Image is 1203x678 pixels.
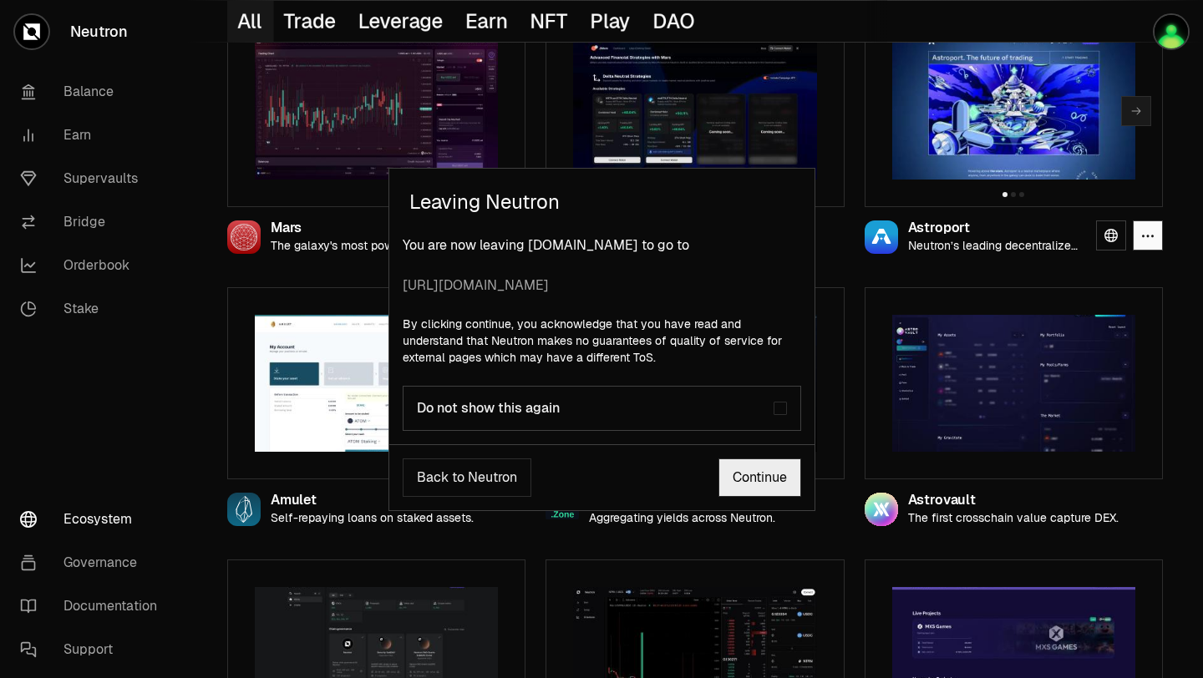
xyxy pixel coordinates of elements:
[403,458,531,497] button: Back to Neutron
[774,402,787,415] button: Do not show this again
[403,316,801,366] p: By clicking continue, you acknowledge that you have read and understand that Neutron makes no gua...
[389,169,815,235] h2: Leaving Neutron
[718,458,801,497] a: Continue
[417,400,774,417] div: Do not show this again
[403,276,801,296] span: [URL][DOMAIN_NAME]
[403,235,801,296] p: You are now leaving [DOMAIN_NAME] to go to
